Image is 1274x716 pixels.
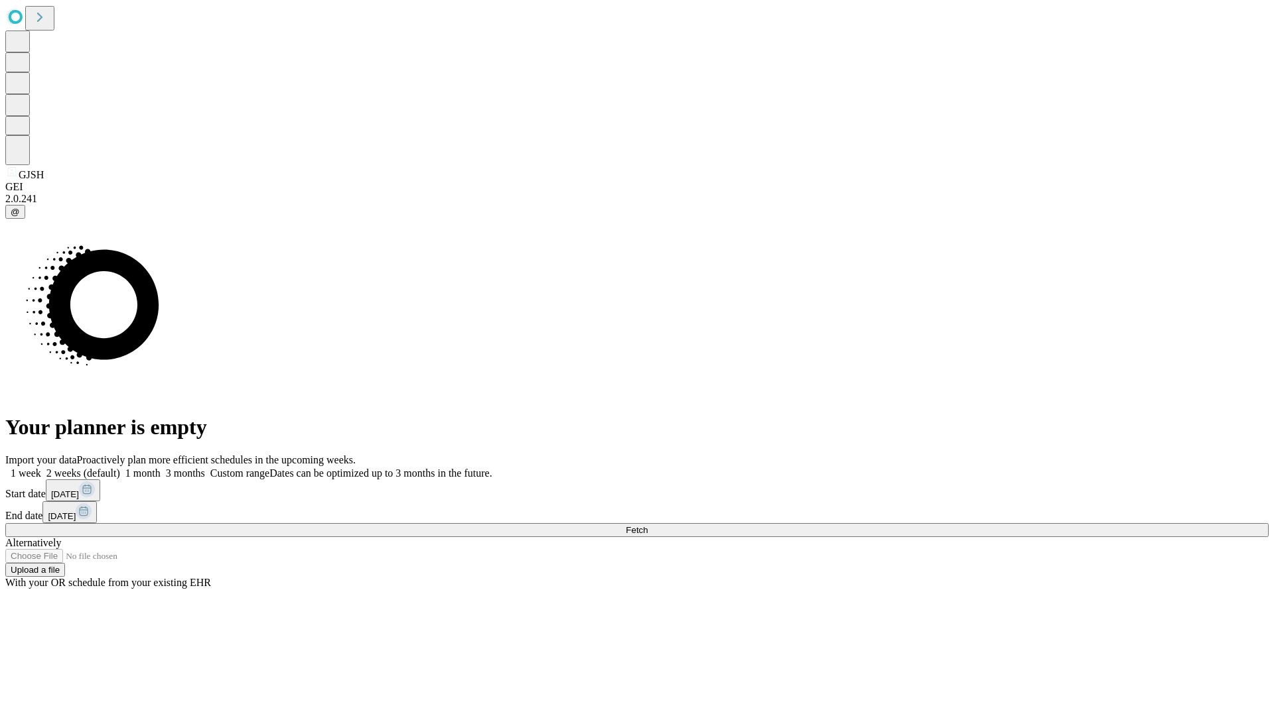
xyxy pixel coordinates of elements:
span: Import your data [5,454,77,465]
button: Fetch [5,523,1269,537]
span: [DATE] [51,489,79,499]
span: Proactively plan more efficient schedules in the upcoming weeks. [77,454,356,465]
div: Start date [5,479,1269,501]
div: End date [5,501,1269,523]
button: [DATE] [42,501,97,523]
button: Upload a file [5,563,65,577]
span: Dates can be optimized up to 3 months in the future. [269,467,492,479]
span: 2 weeks (default) [46,467,120,479]
span: Custom range [210,467,269,479]
span: Fetch [626,525,648,535]
span: @ [11,207,20,217]
span: [DATE] [48,511,76,521]
div: 2.0.241 [5,193,1269,205]
span: GJSH [19,169,44,180]
span: 3 months [166,467,205,479]
button: [DATE] [46,479,100,501]
span: 1 month [125,467,161,479]
div: GEI [5,181,1269,193]
span: With your OR schedule from your existing EHR [5,577,211,588]
button: @ [5,205,25,219]
h1: Your planner is empty [5,415,1269,440]
span: 1 week [11,467,41,479]
span: Alternatively [5,537,61,548]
